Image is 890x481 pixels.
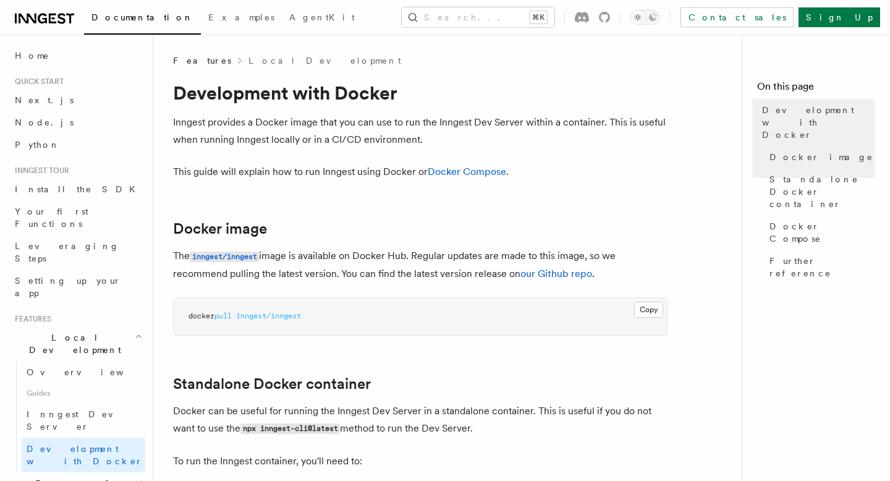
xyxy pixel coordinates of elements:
[190,250,259,262] a: inngest/inngest
[173,375,371,393] a: Standalone Docker container
[201,4,282,33] a: Examples
[173,54,231,67] span: Features
[173,82,667,104] h1: Development with Docker
[208,12,274,22] span: Examples
[15,241,119,263] span: Leveraging Steps
[520,268,592,279] a: our Github repo
[634,302,663,318] button: Copy
[10,111,145,134] a: Node.js
[757,99,875,146] a: Development with Docker
[765,146,875,168] a: Docker image
[173,453,667,470] p: To run the Inngest container, you'll need to:
[10,77,64,87] span: Quick start
[190,252,259,262] code: inngest/inngest
[173,163,667,181] p: This guide will explain how to run Inngest using Docker or .
[173,220,267,237] a: Docker image
[189,312,214,320] span: docker
[680,7,794,27] a: Contact sales
[22,438,145,472] a: Development with Docker
[22,403,145,438] a: Inngest Dev Server
[15,117,74,127] span: Node.js
[214,312,232,320] span: pull
[428,166,506,177] a: Docker Compose
[173,114,667,148] p: Inngest provides a Docker image that you can use to run the Inngest Dev Server within a container...
[765,250,875,284] a: Further reference
[27,409,132,432] span: Inngest Dev Server
[762,104,875,141] span: Development with Docker
[27,367,154,377] span: Overview
[248,54,401,67] a: Local Development
[769,173,875,210] span: Standalone Docker container
[173,402,667,438] p: Docker can be useful for running the Inngest Dev Server in a standalone container. This is useful...
[10,166,69,176] span: Inngest tour
[757,79,875,99] h4: On this page
[765,215,875,250] a: Docker Compose
[10,270,145,304] a: Setting up your app
[10,331,135,356] span: Local Development
[84,4,201,35] a: Documentation
[10,89,145,111] a: Next.js
[10,134,145,156] a: Python
[769,220,875,245] span: Docker Compose
[530,11,547,23] kbd: ⌘K
[10,200,145,235] a: Your first Functions
[15,49,49,62] span: Home
[10,45,145,67] a: Home
[15,206,88,229] span: Your first Functions
[282,4,362,33] a: AgentKit
[10,361,145,472] div: Local Development
[240,424,340,434] code: npx inngest-cli@latest
[630,10,660,25] button: Toggle dark mode
[15,95,74,105] span: Next.js
[15,276,121,298] span: Setting up your app
[22,361,145,383] a: Overview
[10,178,145,200] a: Install the SDK
[765,168,875,215] a: Standalone Docker container
[27,444,143,466] span: Development with Docker
[15,184,143,194] span: Install the SDK
[10,326,145,361] button: Local Development
[769,255,875,279] span: Further reference
[91,12,193,22] span: Documentation
[769,151,873,163] span: Docker image
[402,7,554,27] button: Search...⌘K
[289,12,355,22] span: AgentKit
[10,235,145,270] a: Leveraging Steps
[10,314,51,324] span: Features
[799,7,880,27] a: Sign Up
[236,312,301,320] span: inngest/inngest
[173,247,667,283] p: The image is available on Docker Hub. Regular updates are made to this image, so we recommend pul...
[15,140,60,150] span: Python
[22,383,145,403] span: Guides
